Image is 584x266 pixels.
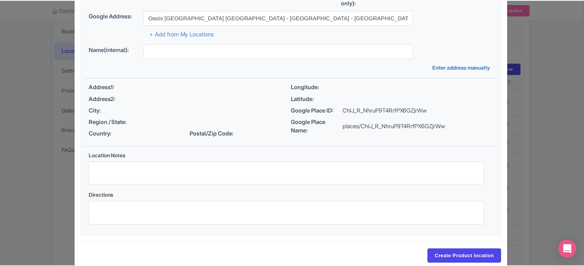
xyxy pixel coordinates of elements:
[89,11,138,20] label: Google Address:
[89,192,114,198] span: Directions
[150,30,215,37] a: + Add from My Locations
[344,106,429,115] p: ChIJ_R_NhruP9T4RrfPX6GZjrWw
[292,83,344,91] span: Longitude:
[430,249,504,263] input: Create Product location
[561,240,579,258] div: Open Intercom Messenger
[191,129,243,138] span: Postal/Zip Code:
[344,122,448,131] p: places/ChIJ_R_NhruP9T4RrfPX6GZjrWw
[89,118,141,127] span: Region / State:
[292,106,344,115] span: Google Place ID:
[89,95,141,103] span: Address2:
[89,129,141,138] span: Country:
[144,10,415,25] input: Search address
[89,106,141,115] span: City:
[89,152,126,158] span: Location Notes
[89,46,138,54] label: Name(internal):
[89,83,141,91] span: Address1:
[292,95,344,103] span: Latitude:
[292,118,344,135] span: Google Place Name:
[435,63,496,71] a: Enter address manually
